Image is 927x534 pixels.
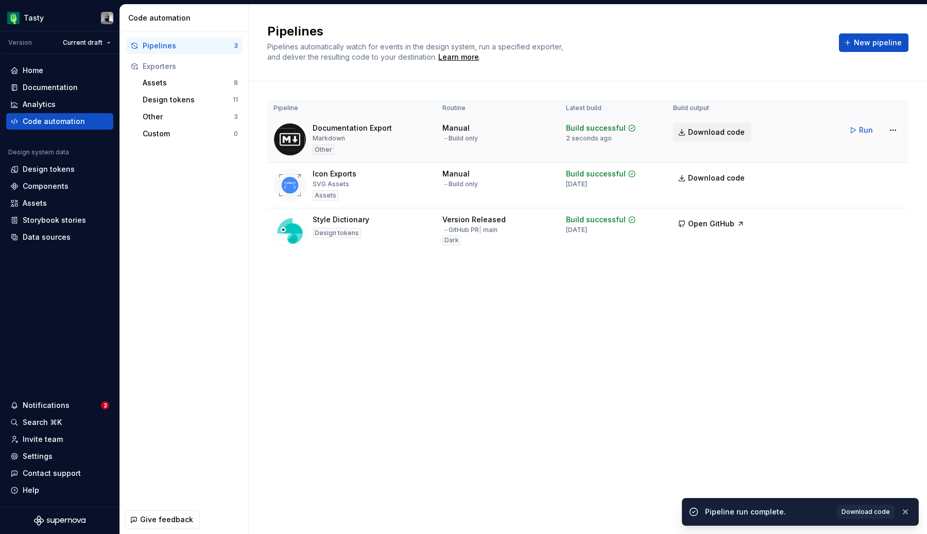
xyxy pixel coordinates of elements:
svg: Supernova Logo [34,515,85,526]
div: [DATE] [566,226,587,234]
div: Code automation [23,116,85,127]
button: Help [6,482,113,499]
span: Download code [842,508,890,516]
button: TastyJulien Riveron [2,7,117,29]
button: Custom0 [139,126,242,142]
div: Pipelines [143,41,234,51]
div: Assets [23,198,47,208]
div: 0 [234,130,238,138]
div: Build successful [566,169,626,179]
th: Latest build [560,100,667,117]
a: Settings [6,448,113,465]
a: Open GitHub [673,221,749,229]
h2: Pipelines [267,23,827,40]
a: Design tokens [6,161,113,177]
button: Open GitHub [673,215,749,233]
button: Current draft [58,35,115,50]
a: Storybook stories [6,212,113,228]
img: Julien Riveron [101,12,113,24]
div: Tasty [24,13,44,23]
button: Assets8 [139,75,242,91]
a: Download code [673,123,751,141]
div: Dark [442,235,461,245]
button: Design tokens11 [139,92,242,108]
div: [DATE] [566,180,587,188]
button: Give feedback [125,510,200,529]
div: → GitHub PR main [442,226,497,234]
div: Search ⌘K [23,417,62,428]
div: Settings [23,451,53,461]
div: Documentation [23,82,78,93]
span: Pipelines automatically watch for events in the design system, run a specified exporter, and deli... [267,42,565,61]
th: Routine [436,100,560,117]
div: Notifications [23,400,70,411]
button: Other3 [139,109,242,125]
a: Code automation [6,113,113,130]
div: → Build only [442,180,478,188]
div: Pipeline run complete. [705,507,831,517]
div: 2 seconds ago [566,134,612,143]
span: Current draft [63,39,102,47]
div: Storybook stories [23,215,86,225]
div: Contact support [23,468,81,478]
div: Components [23,181,68,191]
div: Data sources [23,232,71,242]
div: Markdown [313,134,345,143]
div: Help [23,485,39,495]
div: 3 [234,113,238,121]
div: Documentation Export [313,123,392,133]
span: Run [859,125,873,135]
span: Open GitHub [688,219,734,229]
div: Home [23,65,43,76]
div: Style Dictionary [313,215,369,225]
div: Icon Exports [313,169,356,179]
div: Design tokens [313,228,361,238]
button: Pipelines3 [126,38,242,54]
span: Give feedback [140,514,193,525]
div: Custom [143,129,234,139]
div: Code automation [128,13,244,23]
span: Download code [688,127,745,137]
a: Learn more [438,52,479,62]
div: Invite team [23,434,63,444]
a: Assets [6,195,113,211]
span: . [437,54,480,61]
th: Pipeline [267,100,436,117]
a: Download code [673,169,751,187]
div: Design tokens [23,164,75,174]
div: 11 [233,96,238,104]
button: Contact support [6,465,113,482]
div: Analytics [23,99,56,110]
div: Design system data [8,148,69,156]
div: → Build only [442,134,478,143]
div: Version Released [442,215,506,225]
span: New pipeline [854,38,902,48]
div: Version [8,39,32,47]
a: Home [6,62,113,79]
button: New pipeline [839,33,908,52]
a: Components [6,178,113,194]
div: Build successful [566,215,626,225]
div: Exporters [143,61,238,72]
span: | [479,226,482,234]
div: Assets [143,78,234,88]
img: 5a785b6b-c473-494b-9ba3-bffaf73304c7.png [7,12,20,24]
div: 8 [234,79,238,87]
th: Build output [667,100,758,117]
a: Analytics [6,96,113,113]
div: Manual [442,169,470,179]
a: Documentation [6,79,113,96]
button: Run [844,121,880,139]
span: 2 [101,401,109,410]
a: Download code [837,505,895,519]
div: Manual [442,123,470,133]
div: SVG Assets [313,180,349,188]
div: Other [143,112,234,122]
